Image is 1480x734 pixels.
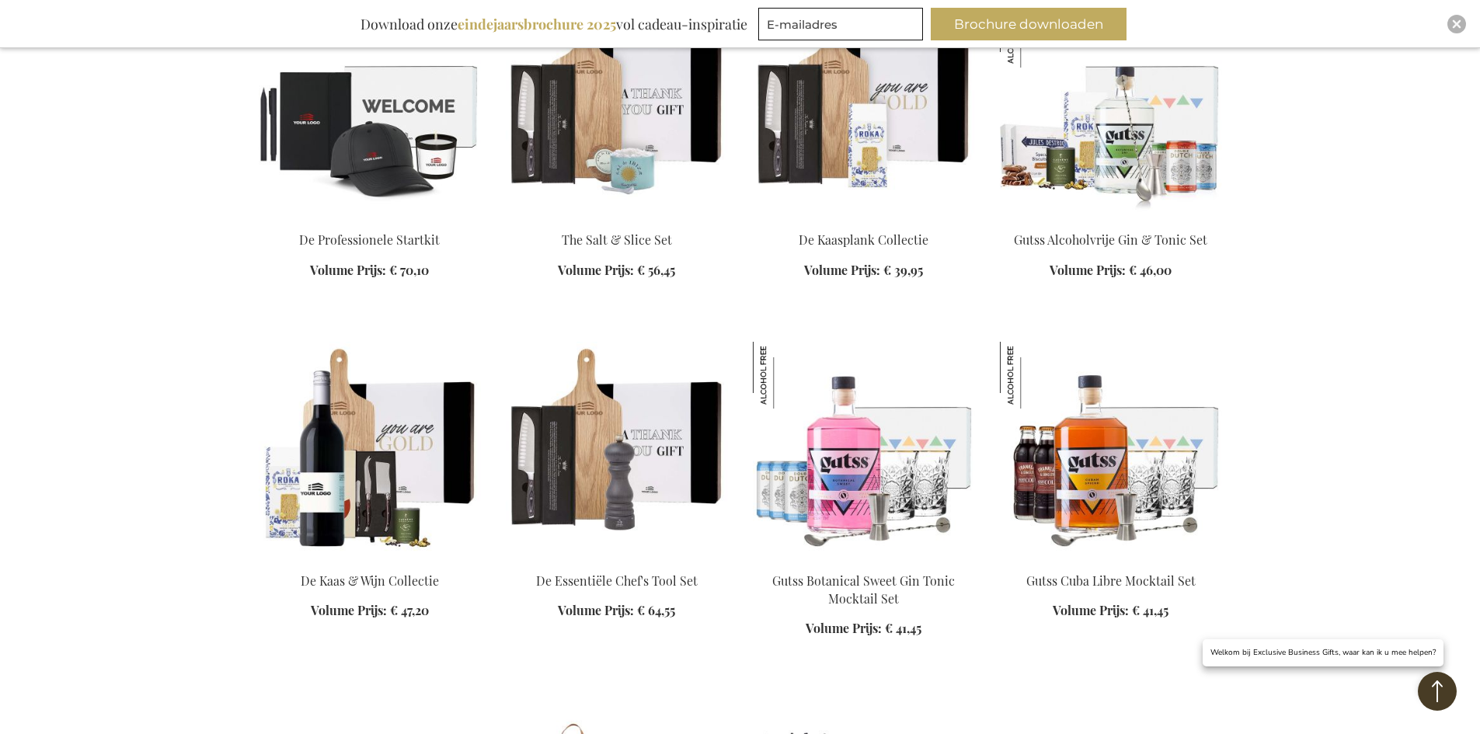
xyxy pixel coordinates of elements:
span: Volume Prijs: [558,602,634,618]
img: The Salt & Slice Set Exclusive Business Gift [506,1,728,218]
a: The Professional Starter Kit [259,212,481,227]
img: Gutss Botanical Sweet Gin Tonic Mocktail Set [753,342,820,409]
img: De Kaas & Wijn Collectie [259,342,481,559]
span: € 46,00 [1129,262,1172,278]
a: Volume Prijs: € 46,00 [1050,262,1172,280]
a: Volume Prijs: € 39,95 [804,262,923,280]
a: Gutss Botanical Sweet Gin Tonic Mocktail Set [772,572,955,607]
a: Gutss Cuba Libre Mocktail Set Gutss Cuba Libre Mocktail Set [1000,553,1222,568]
input: E-mailadres [758,8,923,40]
a: The Salt & Slice Set Exclusive Business Gift [506,212,728,227]
form: marketing offers and promotions [758,8,928,45]
a: Gutss Non-Alcoholic Gin & Tonic Set Gutss Alcoholvrije Gin & Tonic Set [1000,212,1222,227]
a: Gutss Cuba Libre Mocktail Set [1026,572,1196,589]
a: Volume Prijs: € 70,10 [310,262,429,280]
img: De Essentiële Chef's Tool Set [506,342,728,559]
span: € 64,55 [637,602,675,618]
div: Close [1447,15,1466,33]
a: Gutss Botanical Sweet Gin Tonic Mocktail Set Gutss Botanical Sweet Gin Tonic Mocktail Set [753,553,975,568]
a: The Cheese Board Collection [753,212,975,227]
span: € 39,95 [883,262,923,278]
img: The Professional Starter Kit [259,1,481,218]
a: De Kaas & Wijn Collectie [259,553,481,568]
b: eindejaarsbrochure 2025 [458,15,616,33]
img: Close [1452,19,1461,29]
button: Brochure downloaden [931,8,1127,40]
img: The Cheese Board Collection [753,1,975,218]
span: € 41,45 [1132,602,1168,618]
span: € 70,10 [389,262,429,278]
img: Gutss Botanical Sweet Gin Tonic Mocktail Set [753,342,975,559]
a: Volume Prijs: € 41,45 [806,620,921,638]
img: Gutss Non-Alcoholic Gin & Tonic Set [1000,1,1222,218]
span: € 41,45 [885,620,921,636]
a: Volume Prijs: € 41,45 [1053,602,1168,620]
span: Volume Prijs: [1053,602,1129,618]
img: Gutss Cuba Libre Mocktail Set [1000,342,1067,409]
span: Volume Prijs: [1050,262,1126,278]
div: Download onze vol cadeau-inspiratie [353,8,754,40]
a: De Kaasplank Collectie [799,231,928,248]
a: De Essentiële Chef's Tool Set [536,572,698,589]
span: Volume Prijs: [558,262,634,278]
span: € 56,45 [637,262,675,278]
span: Volume Prijs: [806,620,882,636]
a: Volume Prijs: € 56,45 [558,262,675,280]
img: Gutss Cuba Libre Mocktail Set [1000,342,1222,559]
a: De Professionele Startkit [299,231,440,248]
a: Gutss Alcoholvrije Gin & Tonic Set [1014,231,1207,248]
a: The Salt & Slice Set [562,231,672,248]
span: Volume Prijs: [804,262,880,278]
span: Volume Prijs: [310,262,386,278]
a: De Essentiële Chef's Tool Set [506,553,728,568]
a: Volume Prijs: € 64,55 [558,602,675,620]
